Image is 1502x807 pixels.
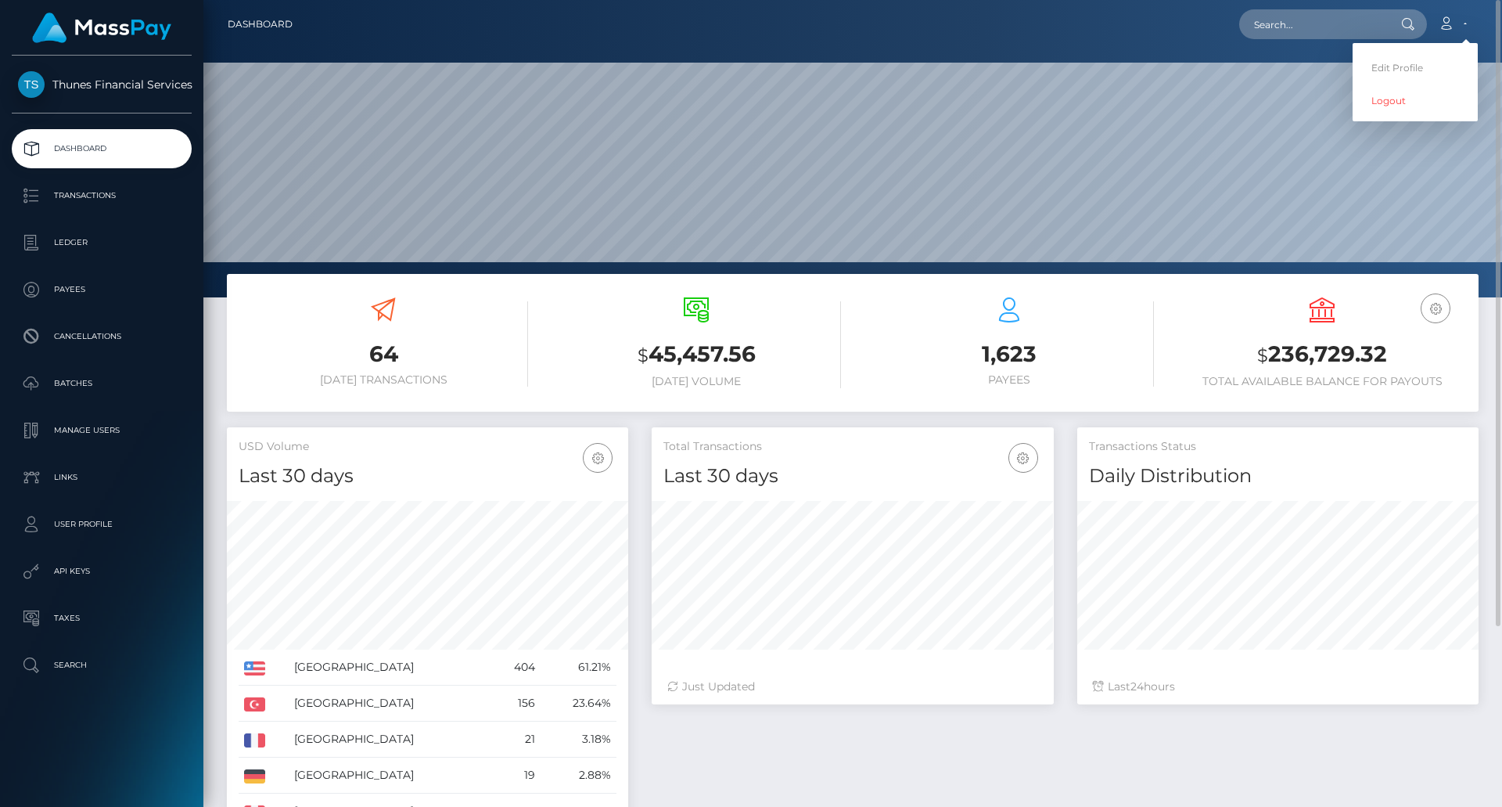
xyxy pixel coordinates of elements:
p: Taxes [18,607,185,630]
td: 61.21% [541,650,617,686]
a: Cancellations [12,317,192,356]
small: $ [638,344,649,366]
h3: 45,457.56 [552,339,841,371]
h3: 64 [239,339,528,369]
a: Taxes [12,599,192,638]
a: Transactions [12,176,192,215]
h5: USD Volume [239,439,616,455]
a: Edit Profile [1353,53,1478,82]
span: 24 [1130,679,1144,694]
h4: Last 30 days [663,463,1041,490]
a: API Keys [12,552,192,591]
td: [GEOGRAPHIC_DATA] [289,722,491,758]
h6: Payees [864,373,1154,387]
h6: [DATE] Transactions [239,373,528,387]
p: API Keys [18,560,185,583]
td: 156 [490,686,541,722]
a: Logout [1353,86,1478,115]
div: Last hours [1093,679,1463,695]
p: Transactions [18,184,185,207]
a: Search [12,646,192,685]
a: Batches [12,364,192,403]
a: Dashboard [228,8,293,41]
a: Payees [12,270,192,309]
p: Dashboard [18,137,185,160]
td: 23.64% [541,686,617,722]
a: Links [12,458,192,497]
h5: Transactions Status [1089,439,1467,455]
h3: 1,623 [864,339,1154,369]
td: [GEOGRAPHIC_DATA] [289,650,491,686]
td: 19 [490,758,541,794]
h4: Daily Distribution [1089,463,1467,490]
img: Thunes Financial Services [18,71,45,98]
td: [GEOGRAPHIC_DATA] [289,758,491,794]
p: Payees [18,278,185,301]
p: Search [18,654,185,677]
p: Cancellations [18,325,185,348]
td: [GEOGRAPHIC_DATA] [289,686,491,722]
p: User Profile [18,513,185,536]
input: Search... [1239,9,1386,39]
p: Batches [18,372,185,395]
img: FR.png [244,733,265,748]
td: 21 [490,722,541,758]
img: MassPay Logo [32,13,171,43]
p: Ledger [18,231,185,254]
img: US.png [244,661,265,676]
h6: [DATE] Volume [552,375,841,388]
a: Ledger [12,223,192,262]
p: Links [18,466,185,489]
a: Manage Users [12,411,192,450]
h3: 236,729.32 [1177,339,1467,371]
p: Manage Users [18,419,185,442]
h4: Last 30 days [239,463,616,490]
h6: Total Available Balance for Payouts [1177,375,1467,388]
small: $ [1257,344,1268,366]
td: 404 [490,650,541,686]
div: Just Updated [667,679,1037,695]
td: 2.88% [541,758,617,794]
span: Thunes Financial Services [12,77,192,92]
h5: Total Transactions [663,439,1041,455]
a: Dashboard [12,129,192,168]
img: DE.png [244,769,265,784]
img: TR.png [244,697,265,712]
td: 3.18% [541,722,617,758]
a: User Profile [12,505,192,544]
